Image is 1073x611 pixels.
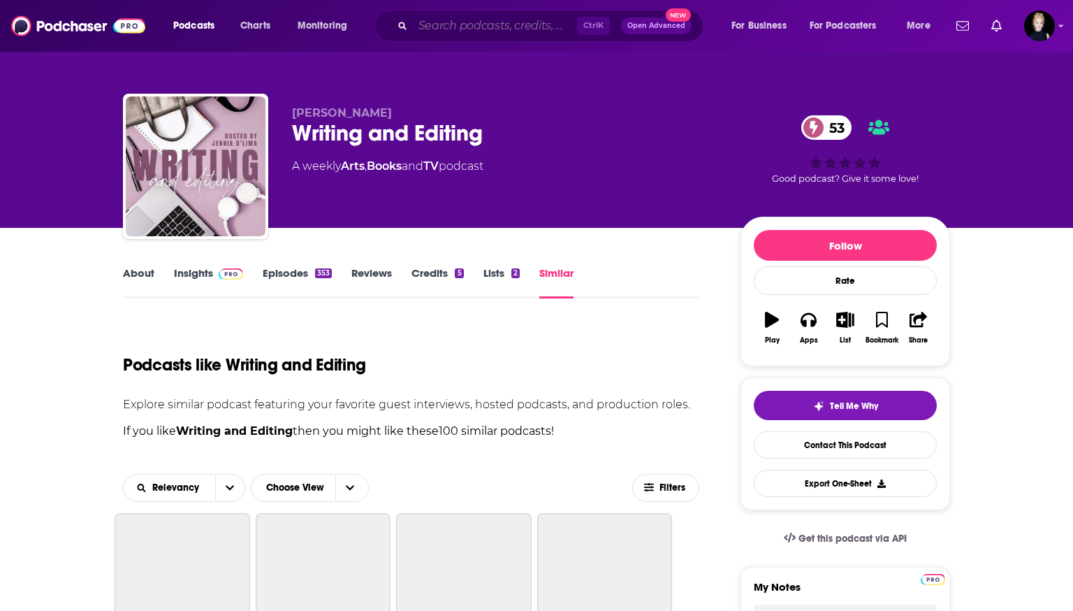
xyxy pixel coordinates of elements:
[411,266,463,299] a: Credits5
[174,266,243,299] a: InsightsPodchaser Pro
[754,266,937,295] div: Rate
[163,15,233,37] button: open menu
[765,336,780,345] div: Play
[315,268,332,278] div: 353
[921,574,945,585] img: Podchaser Pro
[722,15,804,37] button: open menu
[255,476,335,500] span: Choose View
[754,470,937,497] button: Export One-Sheet
[215,475,244,501] button: open menu
[754,303,790,353] button: Play
[801,15,897,37] button: open menu
[772,173,919,184] span: Good podcast? Give it some love!
[866,336,898,345] div: Bookmark
[986,14,1007,38] a: Show notifications dropdown
[123,354,366,375] h1: Podcasts like Writing and Editing
[123,266,154,299] a: About
[152,483,204,493] span: Relevancy
[292,106,392,120] span: [PERSON_NAME]
[659,483,687,493] span: Filters
[909,336,928,345] div: Share
[827,303,863,353] button: List
[455,268,463,278] div: 5
[292,158,483,175] div: A weekly podcast
[813,401,824,412] img: tell me why sparkle
[367,159,402,173] a: Books
[907,16,930,36] span: More
[801,115,852,140] a: 53
[754,391,937,420] button: tell me why sparkleTell Me Why
[900,303,937,353] button: Share
[351,266,392,299] a: Reviews
[830,401,878,412] span: Tell Me Why
[754,580,937,605] label: My Notes
[124,483,215,493] button: open menu
[815,115,852,140] span: 53
[173,16,214,36] span: Podcasts
[231,15,279,37] a: Charts
[123,422,699,440] p: If you like then you might like these 100 similar podcasts !
[798,533,907,545] span: Get this podcast via API
[219,268,243,280] img: Podchaser Pro
[176,424,293,438] strong: Writing and Editing
[539,266,574,299] a: Similar
[632,474,699,502] button: Filters
[402,159,423,173] span: and
[754,230,937,261] button: Follow
[951,14,975,38] a: Show notifications dropdown
[740,106,950,193] div: 53Good podcast? Give it some love!
[388,10,717,42] div: Search podcasts, credits, & more...
[810,16,877,36] span: For Podcasters
[123,398,699,411] p: Explore similar podcast featuring your favorite guest interviews, hosted podcasts, and production...
[1024,10,1055,41] button: Show profile menu
[365,159,367,173] span: ,
[240,16,270,36] span: Charts
[800,336,818,345] div: Apps
[666,8,691,22] span: New
[577,17,610,35] span: Ctrl K
[288,15,365,37] button: open menu
[511,268,520,278] div: 2
[921,572,945,585] a: Pro website
[263,266,332,299] a: Episodes353
[413,15,577,37] input: Search podcasts, credits, & more...
[621,17,692,34] button: Open AdvancedNew
[123,474,245,502] h2: Choose List sort
[483,266,520,299] a: Lists2
[840,336,851,345] div: List
[863,303,900,353] button: Bookmark
[897,15,948,37] button: open menu
[298,16,347,36] span: Monitoring
[773,522,918,556] a: Get this podcast via API
[754,431,937,459] a: Contact This Podcast
[790,303,826,353] button: Apps
[1024,10,1055,41] img: User Profile
[251,474,369,502] button: Choose View
[341,159,365,173] a: Arts
[11,13,145,39] img: Podchaser - Follow, Share and Rate Podcasts
[126,96,265,236] img: Writing and Editing
[731,16,787,36] span: For Business
[251,474,378,502] h2: Choose View
[627,22,685,29] span: Open Advanced
[1024,10,1055,41] span: Logged in as Passell
[423,159,439,173] a: TV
